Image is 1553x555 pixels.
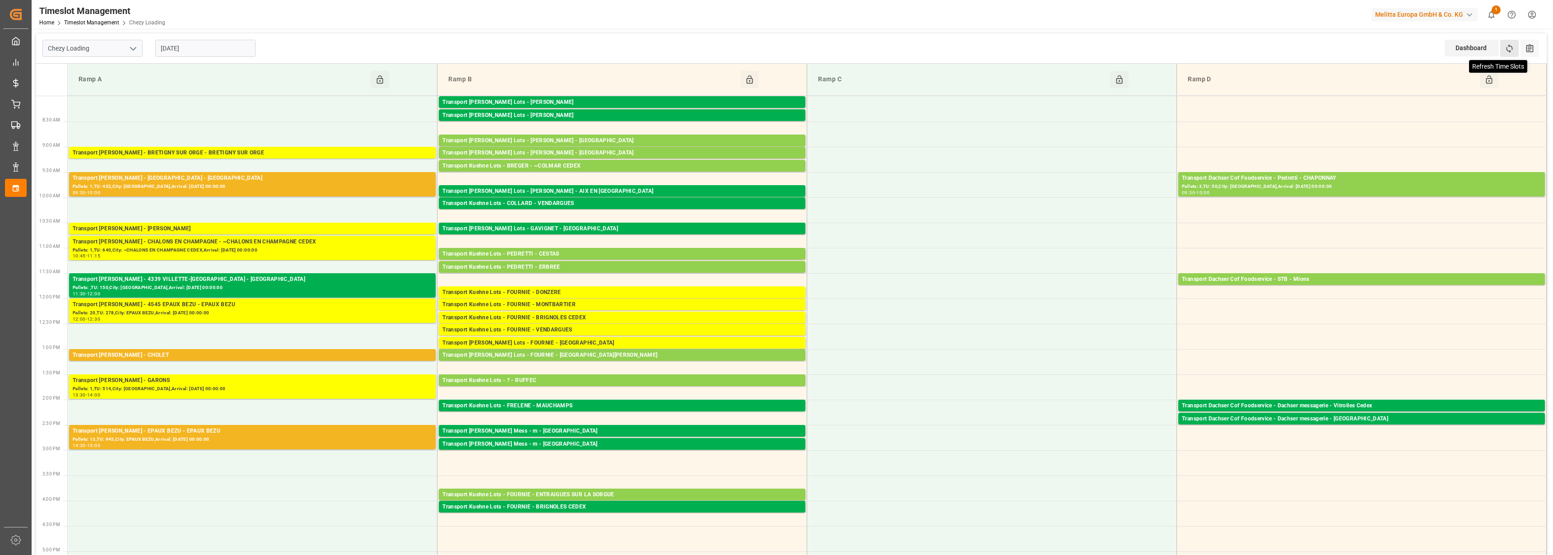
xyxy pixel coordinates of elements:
[86,191,87,195] div: -
[155,40,256,57] input: DD-MM-YYYY
[442,503,802,512] div: Transport Kuehne Lots - FOURNIE - BRIGNOLES CEDEX
[442,385,802,393] div: Pallets: 3,TU: 983,City: RUFFEC,Arrival: [DATE] 00:00:00
[442,233,802,241] div: Pallets: 7,TU: 96,City: [GEOGRAPHIC_DATA],Arrival: [DATE] 00:00:00
[73,254,86,258] div: 10:45
[86,254,87,258] div: -
[73,300,432,309] div: Transport [PERSON_NAME] - 4545 EPAUX BEZU - EPAUX BEZU
[42,143,60,148] span: 9:00 AM
[1182,183,1541,191] div: Pallets: 3,TU: 50,City: [GEOGRAPHIC_DATA],Arrival: [DATE] 00:00:00
[442,351,802,360] div: Transport [PERSON_NAME] Lots - FOURNIE - [GEOGRAPHIC_DATA][PERSON_NAME]
[442,490,802,499] div: Transport Kuehne Lots - FOURNIE - ENTRAIGUES SUR LA SORGUE
[73,238,432,247] div: Transport [PERSON_NAME] - CHALONS EN CHAMPAGNE - ~CHALONS EN CHAMPAGNE CEDEX
[86,317,87,321] div: -
[442,259,802,266] div: Pallets: 4,TU: 415,City: [GEOGRAPHIC_DATA],Arrival: [DATE] 00:00:00
[1182,174,1541,183] div: Transport Dachser Cof Foodservice - Pedretti - CHAPONNAY
[42,40,143,57] input: Type to search/select
[442,250,802,259] div: Transport Kuehne Lots - PEDRETTI - CESTAS
[442,360,802,368] div: Pallets: 1,TU: ,City: [GEOGRAPHIC_DATA][PERSON_NAME],Arrival: [DATE] 00:00:00
[1481,5,1502,25] button: show 1 new notifications
[86,393,87,397] div: -
[73,275,432,284] div: Transport [PERSON_NAME] - 4339 VILLETTE-[GEOGRAPHIC_DATA] - [GEOGRAPHIC_DATA]
[442,288,802,297] div: Transport Kuehne Lots - FOURNIE - DONZERE
[442,297,802,305] div: Pallets: 3,TU: ,City: DONZERE,Arrival: [DATE] 00:00:00
[42,345,60,350] span: 1:00 PM
[42,497,60,502] span: 4:00 PM
[87,191,100,195] div: 10:00
[73,247,432,254] div: Pallets: 1,TU: 640,City: ~CHALONS EN CHAMPAGNE CEDEX,Arrival: [DATE] 00:00:00
[442,376,802,385] div: Transport Kuehne Lots - ? - RUFFEC
[39,320,60,325] span: 12:30 PM
[126,42,139,56] button: open menu
[442,339,802,348] div: Transport [PERSON_NAME] Lots - FOURNIE - [GEOGRAPHIC_DATA]
[87,317,100,321] div: 12:30
[442,348,802,355] div: Pallets: 4,TU: ,City: [GEOGRAPHIC_DATA],Arrival: [DATE] 00:00:00
[39,219,60,224] span: 10:30 AM
[442,263,802,272] div: Transport Kuehne Lots - PEDRETTI - ERBREE
[42,370,60,375] span: 1:30 PM
[42,168,60,173] span: 9:30 AM
[1195,191,1196,195] div: -
[39,269,60,274] span: 11:30 AM
[442,410,802,418] div: Pallets: 27,TU: 1444,City: MAUCHAMPS,Arrival: [DATE] 00:00:00
[73,183,432,191] div: Pallets: 1,TU: 432,City: [GEOGRAPHIC_DATA],Arrival: [DATE] 00:00:00
[73,224,432,233] div: Transport [PERSON_NAME] - [PERSON_NAME]
[1372,6,1481,23] button: Melitta Europa GmbH & Co. KG
[1502,5,1522,25] button: Help Center
[42,421,60,426] span: 2:30 PM
[42,446,60,451] span: 3:00 PM
[442,208,802,216] div: Pallets: 2,TU: 200,City: [GEOGRAPHIC_DATA],Arrival: [DATE] 00:00:00
[73,427,432,436] div: Transport [PERSON_NAME] - EPAUX BEZU - EPAUX BEZU
[442,440,802,449] div: Transport [PERSON_NAME] Mess - m - [GEOGRAPHIC_DATA]
[1372,8,1478,21] div: Melitta Europa GmbH & Co. KG
[73,385,432,393] div: Pallets: 1,TU: 514,City: [GEOGRAPHIC_DATA],Arrival: [DATE] 00:00:00
[73,284,432,292] div: Pallets: ,TU: 150,City: [GEOGRAPHIC_DATA],Arrival: [DATE] 00:00:00
[442,149,802,158] div: Transport [PERSON_NAME] Lots - [PERSON_NAME] - [GEOGRAPHIC_DATA]
[442,499,802,507] div: Pallets: 2,TU: 441,City: ENTRAIGUES SUR LA SORGUE,Arrival: [DATE] 00:00:00
[73,317,86,321] div: 12:00
[39,4,165,18] div: Timeslot Management
[1182,415,1541,424] div: Transport Dachser Cof Foodservice - Dachser messagerie - [GEOGRAPHIC_DATA]
[1182,191,1195,195] div: 09:30
[75,71,371,88] div: Ramp A
[39,244,60,249] span: 11:00 AM
[42,117,60,122] span: 8:30 AM
[73,309,432,317] div: Pallets: 20,TU: 278,City: EPAUX BEZU,Arrival: [DATE] 00:00:00
[442,171,802,178] div: Pallets: 4,TU: 291,City: ~COLMAR CEDEX,Arrival: [DATE] 00:00:00
[39,19,54,26] a: Home
[442,145,802,153] div: Pallets: ,TU: 108,City: [GEOGRAPHIC_DATA],Arrival: [DATE] 00:00:00
[442,136,802,145] div: Transport [PERSON_NAME] Lots - [PERSON_NAME] - [GEOGRAPHIC_DATA]
[42,471,60,476] span: 3:30 PM
[73,158,432,165] div: Pallets: ,TU: 48,City: [GEOGRAPHIC_DATA],Arrival: [DATE] 00:00:00
[1196,191,1209,195] div: 10:00
[442,224,802,233] div: Transport [PERSON_NAME] Lots - GAVIGNET - [GEOGRAPHIC_DATA]
[73,360,432,368] div: Pallets: ,TU: 64,City: [GEOGRAPHIC_DATA],Arrival: [DATE] 00:00:00
[442,272,802,280] div: Pallets: 1,TU: ,City: ERBREE,Arrival: [DATE] 00:00:00
[39,294,60,299] span: 12:00 PM
[442,111,802,120] div: Transport [PERSON_NAME] Lots - [PERSON_NAME]
[73,292,86,296] div: 11:30
[442,512,802,519] div: Pallets: 1,TU: ,City: BRIGNOLES CEDEX,Arrival: [DATE] 00:00:00
[87,443,100,448] div: 15:00
[87,292,100,296] div: 12:00
[442,427,802,436] div: Transport [PERSON_NAME] Mess - m - [GEOGRAPHIC_DATA]
[442,449,802,457] div: Pallets: ,TU: 86,City: [GEOGRAPHIC_DATA],Arrival: [DATE] 00:00:00
[442,120,802,128] div: Pallets: 7,TU: 640,City: CARQUEFOU,Arrival: [DATE] 00:00:00
[1445,40,1499,56] div: Dashboard
[814,71,1110,88] div: Ramp C
[73,393,86,397] div: 13:30
[1182,401,1541,410] div: Transport Dachser Cof Foodservice - Dachser messagerie - Vitrolles Cedex
[64,19,119,26] a: Timeslot Management
[442,335,802,342] div: Pallets: 3,TU: 372,City: [GEOGRAPHIC_DATA],Arrival: [DATE] 00:00:00
[442,436,802,443] div: Pallets: ,TU: 104,City: [GEOGRAPHIC_DATA],Arrival: [DATE] 00:00:00
[1182,424,1541,431] div: Pallets: 2,TU: 24,City: [GEOGRAPHIC_DATA],Arrival: [DATE] 00:00:00
[39,193,60,198] span: 10:00 AM
[73,351,432,360] div: Transport [PERSON_NAME] - CHOLET
[42,547,60,552] span: 5:00 PM
[442,199,802,208] div: Transport Kuehne Lots - COLLARD - VENDARGUES
[42,522,60,527] span: 4:30 PM
[442,107,802,115] div: Pallets: 2,TU: 1006,City: [GEOGRAPHIC_DATA],Arrival: [DATE] 00:00:00
[86,292,87,296] div: -
[442,322,802,330] div: Pallets: 3,TU: ,City: BRIGNOLES CEDEX,Arrival: [DATE] 00:00:00
[1182,284,1541,292] div: Pallets: 32,TU: ,City: [GEOGRAPHIC_DATA],Arrival: [DATE] 00:00:00
[442,98,802,107] div: Transport [PERSON_NAME] Lots - [PERSON_NAME]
